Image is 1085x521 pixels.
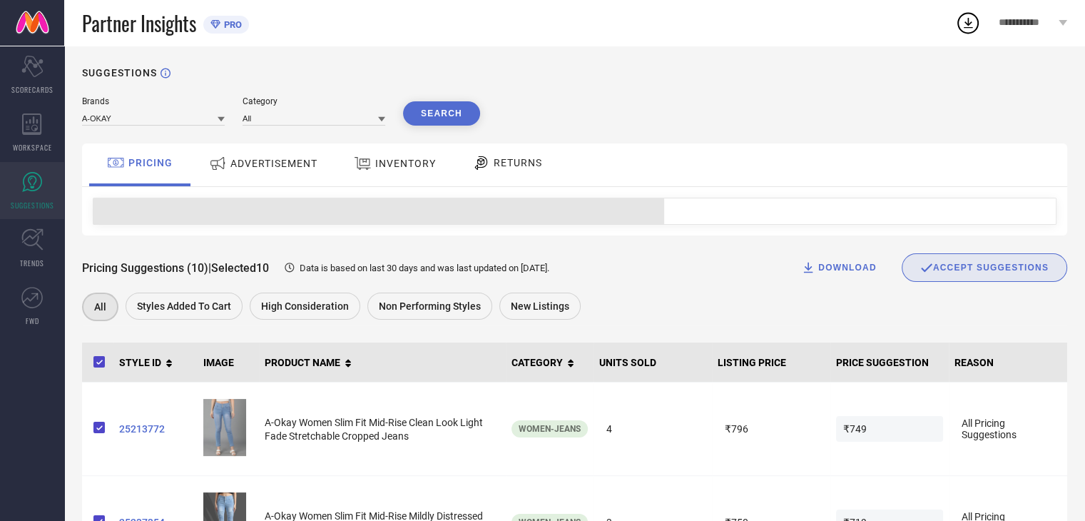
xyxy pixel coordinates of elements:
[830,343,949,383] th: PRICE SUGGESTION
[375,158,436,169] span: INVENTORY
[211,261,269,275] span: Selected 10
[82,261,208,275] span: Pricing Suggestions (10)
[265,417,483,442] span: A-Okay Women Slim Fit Mid-Rise Clean Look Light Fade Stretchable Cropped Jeans
[20,258,44,268] span: TRENDS
[11,200,54,211] span: SUGGESTIONS
[511,300,569,312] span: New Listings
[243,96,385,106] div: Category
[208,261,211,275] span: |
[902,253,1067,282] button: ACCEPT SUGGESTIONS
[519,424,581,434] span: Women-Jeans
[119,423,192,435] a: 25213772
[718,416,825,442] span: ₹796
[82,9,196,38] span: Partner Insights
[403,101,480,126] button: Search
[94,301,106,313] span: All
[594,343,712,383] th: UNITS SOLD
[113,343,198,383] th: STYLE ID
[949,343,1067,383] th: REASON
[599,416,706,442] span: 4
[920,261,1049,274] div: ACCEPT SUGGESTIONS
[259,343,506,383] th: PRODUCT NAME
[955,10,981,36] div: Open download list
[13,142,52,153] span: WORKSPACE
[261,300,349,312] span: High Consideration
[82,96,225,106] div: Brands
[11,84,54,95] span: SCORECARDS
[836,416,943,442] span: ₹749
[203,399,246,456] img: 13d44e1e-7469-49c1-a257-4f827304dbd31695886905103A-OkayWomenTurquoiseBlueSlimFitLightFadeStretcha...
[783,253,895,282] button: DOWNLOAD
[712,343,830,383] th: LISTING PRICE
[902,253,1067,282] div: Accept Suggestions
[300,263,549,273] span: Data is based on last 30 days and was last updated on [DATE] .
[230,158,317,169] span: ADVERTISEMENT
[128,157,173,168] span: PRICING
[801,260,877,275] div: DOWNLOAD
[82,67,157,79] h1: SUGGESTIONS
[220,19,242,30] span: PRO
[198,343,259,383] th: IMAGE
[954,410,1061,447] span: All Pricing Suggestions
[26,315,39,326] span: FWD
[137,300,231,312] span: Styles Added To Cart
[379,300,481,312] span: Non Performing Styles
[494,157,542,168] span: RETURNS
[506,343,594,383] th: CATEGORY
